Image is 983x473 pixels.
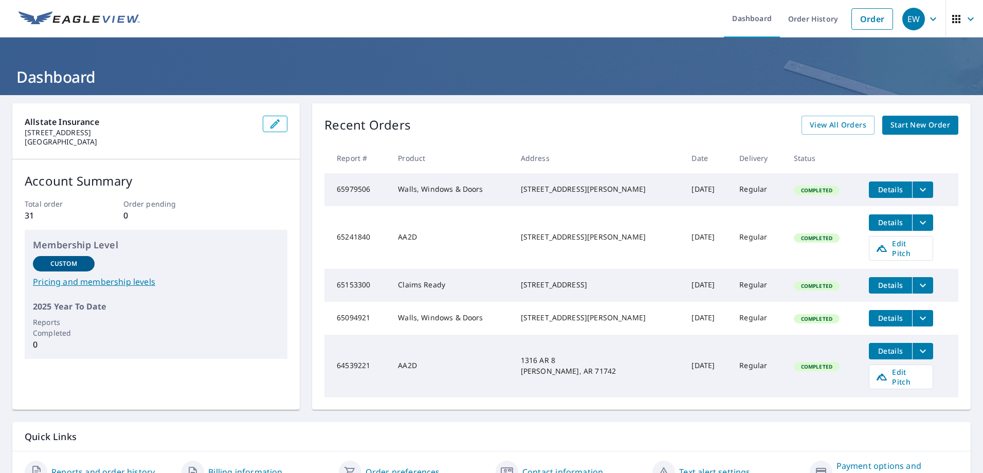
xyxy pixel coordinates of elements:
[683,206,731,269] td: [DATE]
[25,172,287,190] p: Account Summary
[521,280,676,290] div: [STREET_ADDRESS]
[731,173,785,206] td: Regular
[324,302,390,335] td: 65094921
[390,302,512,335] td: Walls, Windows & Doors
[324,143,390,173] th: Report #
[683,335,731,397] td: [DATE]
[869,214,912,231] button: detailsBtn-65241840
[875,185,906,194] span: Details
[869,365,933,389] a: Edit Pitch
[123,198,189,209] p: Order pending
[875,346,906,356] span: Details
[25,116,254,128] p: Allstate Insurance
[890,119,950,132] span: Start New Order
[19,11,140,27] img: EV Logo
[795,363,839,370] span: Completed
[521,232,676,242] div: [STREET_ADDRESS][PERSON_NAME]
[731,269,785,302] td: Regular
[25,209,90,222] p: 31
[875,217,906,227] span: Details
[902,8,925,30] div: EW
[33,300,279,313] p: 2025 Year To Date
[390,206,512,269] td: AA2D
[795,315,839,322] span: Completed
[882,116,958,135] a: Start New Order
[795,187,839,194] span: Completed
[25,198,90,209] p: Total order
[912,277,933,294] button: filesDropdownBtn-65153300
[33,238,279,252] p: Membership Level
[25,430,958,443] p: Quick Links
[912,310,933,326] button: filesDropdownBtn-65094921
[731,206,785,269] td: Regular
[390,335,512,397] td: AA2D
[683,173,731,206] td: [DATE]
[795,234,839,242] span: Completed
[390,173,512,206] td: Walls, Windows & Doors
[731,302,785,335] td: Regular
[912,214,933,231] button: filesDropdownBtn-65241840
[869,310,912,326] button: detailsBtn-65094921
[324,173,390,206] td: 65979506
[33,338,95,351] p: 0
[802,116,875,135] a: View All Orders
[875,280,906,290] span: Details
[683,143,731,173] th: Date
[683,302,731,335] td: [DATE]
[876,239,926,258] span: Edit Pitch
[810,119,866,132] span: View All Orders
[912,181,933,198] button: filesDropdownBtn-65979506
[869,236,933,261] a: Edit Pitch
[851,8,893,30] a: Order
[869,343,912,359] button: detailsBtn-64539221
[33,317,95,338] p: Reports Completed
[123,209,189,222] p: 0
[912,343,933,359] button: filesDropdownBtn-64539221
[869,277,912,294] button: detailsBtn-65153300
[795,282,839,289] span: Completed
[521,313,676,323] div: [STREET_ADDRESS][PERSON_NAME]
[324,335,390,397] td: 64539221
[683,269,731,302] td: [DATE]
[12,66,971,87] h1: Dashboard
[25,128,254,137] p: [STREET_ADDRESS]
[50,259,77,268] p: Custom
[33,276,279,288] a: Pricing and membership levels
[731,335,785,397] td: Regular
[324,206,390,269] td: 65241840
[786,143,861,173] th: Status
[324,116,411,135] p: Recent Orders
[390,269,512,302] td: Claims Ready
[513,143,684,173] th: Address
[324,269,390,302] td: 65153300
[869,181,912,198] button: detailsBtn-65979506
[876,367,926,387] span: Edit Pitch
[521,184,676,194] div: [STREET_ADDRESS][PERSON_NAME]
[390,143,512,173] th: Product
[25,137,254,147] p: [GEOGRAPHIC_DATA]
[875,313,906,323] span: Details
[521,355,676,376] div: 1316 AR 8 [PERSON_NAME], AR 71742
[731,143,785,173] th: Delivery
